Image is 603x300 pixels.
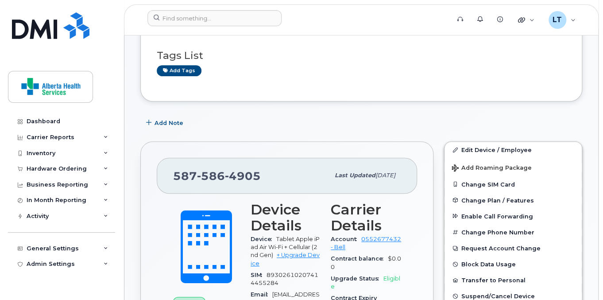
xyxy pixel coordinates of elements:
span: Add Roaming Package [452,164,532,173]
span: Account [331,236,361,242]
button: Add Note [140,115,191,131]
button: Block Data Usage [445,256,582,272]
span: Email [251,291,272,298]
span: Change Plan / Features [461,197,534,203]
button: Transfer to Personal [445,272,582,288]
div: Quicklinks [512,11,541,29]
span: 586 [197,169,225,183]
a: 0552677432 - Bell [331,236,401,250]
span: Add Note [155,119,183,127]
span: $0.00 [331,255,401,270]
button: Change Plan / Features [445,192,582,208]
span: 587 [173,169,261,183]
span: Enable Call Forwarding [461,213,533,219]
h3: Device Details [251,202,320,234]
button: Change SIM Card [445,176,582,192]
span: Upgrade Status [331,275,383,282]
a: Edit Device / Employee [445,142,582,158]
h3: Carrier Details [331,202,401,234]
a: + Upgrade Device [251,252,320,266]
span: LT [553,15,562,25]
a: Add tags [157,65,201,76]
h3: Tags List [157,50,566,61]
span: Contract balance [331,255,388,262]
input: Find something... [147,10,282,26]
span: SIM [251,272,267,278]
div: Leslie Tshuma [542,11,582,29]
span: 4905 [225,169,261,183]
button: Change Phone Number [445,224,582,240]
span: Tablet Apple iPad Air Wi-Fi + Cellular (2nd Gen) [251,236,320,259]
span: Suspend/Cancel Device [461,293,535,300]
button: Add Roaming Package [445,158,582,176]
button: Enable Call Forwarding [445,208,582,224]
span: Last updated [335,172,375,179]
button: Request Account Change [445,240,582,256]
span: 89302610207414455284 [251,272,318,286]
span: Device [251,236,276,242]
span: [DATE] [375,172,395,179]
